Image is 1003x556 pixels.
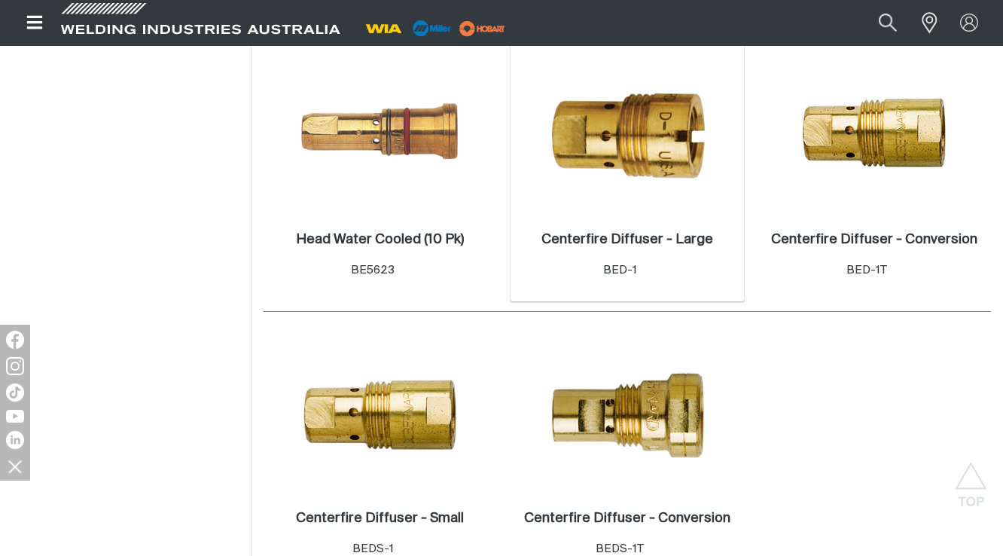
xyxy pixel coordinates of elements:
h2: Head Water Cooled (10 Pk) [296,233,464,246]
input: Product name or item number... [843,6,913,40]
img: LinkedIn [6,431,24,449]
a: Centerfire Diffuser - Large [541,231,713,249]
img: Instagram [6,357,24,375]
button: Search products [862,6,913,40]
a: miller [455,23,510,34]
a: Centerfire Diffuser - Conversion [524,510,730,527]
img: Head Water Cooled (10 Pk) [300,53,461,214]
img: Centerfire Diffuser - Conversion [794,85,955,182]
span: BEDS-1T [596,543,644,554]
span: BED-1 [603,264,637,276]
img: miller [455,17,510,40]
img: Centerfire Diffuser - Conversion [547,331,708,493]
img: TikTok [6,383,24,402]
button: Scroll to top [954,462,988,496]
span: BE5623 [351,264,395,276]
h2: Centerfire Diffuser - Conversion [771,233,977,246]
img: hide socials [2,454,28,479]
img: Centerfire Diffuser - Large [547,53,708,214]
a: Head Water Cooled (10 Pk) [296,231,464,249]
h2: Centerfire Diffuser - Conversion [524,512,730,525]
span: BED-1T [846,264,887,276]
a: Centerfire Diffuser - Conversion [771,231,977,249]
img: YouTube [6,410,24,423]
img: Facebook [6,331,24,349]
h2: Centerfire Diffuser - Small [296,512,464,525]
img: Centerfire Diffuser - Small [300,331,461,493]
a: Centerfire Diffuser - Small [296,510,464,527]
h2: Centerfire Diffuser - Large [541,233,713,246]
span: BEDS-1 [352,543,394,554]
